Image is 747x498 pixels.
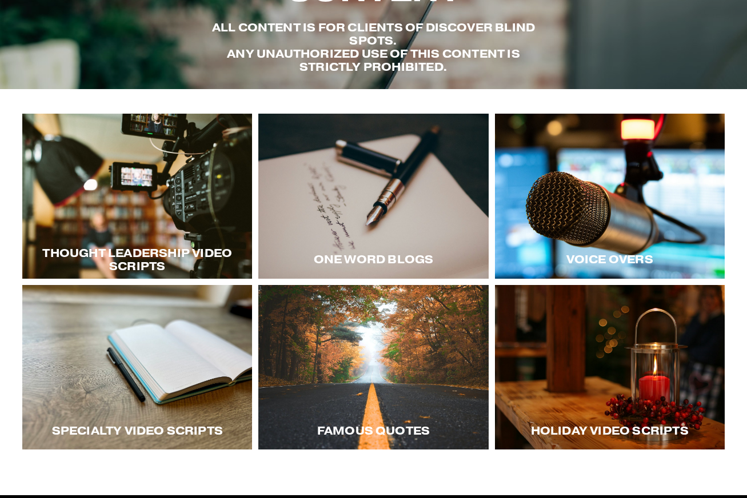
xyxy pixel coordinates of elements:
[52,424,223,438] span: Specialty Video Scripts
[42,246,234,274] span: Thought LEadership Video Scripts
[566,252,653,267] span: Voice Overs
[531,424,689,438] span: Holiday Video Scripts
[199,22,548,74] h4: All content is for Clients of Discover Blind spots. Any unauthorized use of this content is stric...
[314,252,434,267] span: One word blogs
[317,424,430,438] span: Famous Quotes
